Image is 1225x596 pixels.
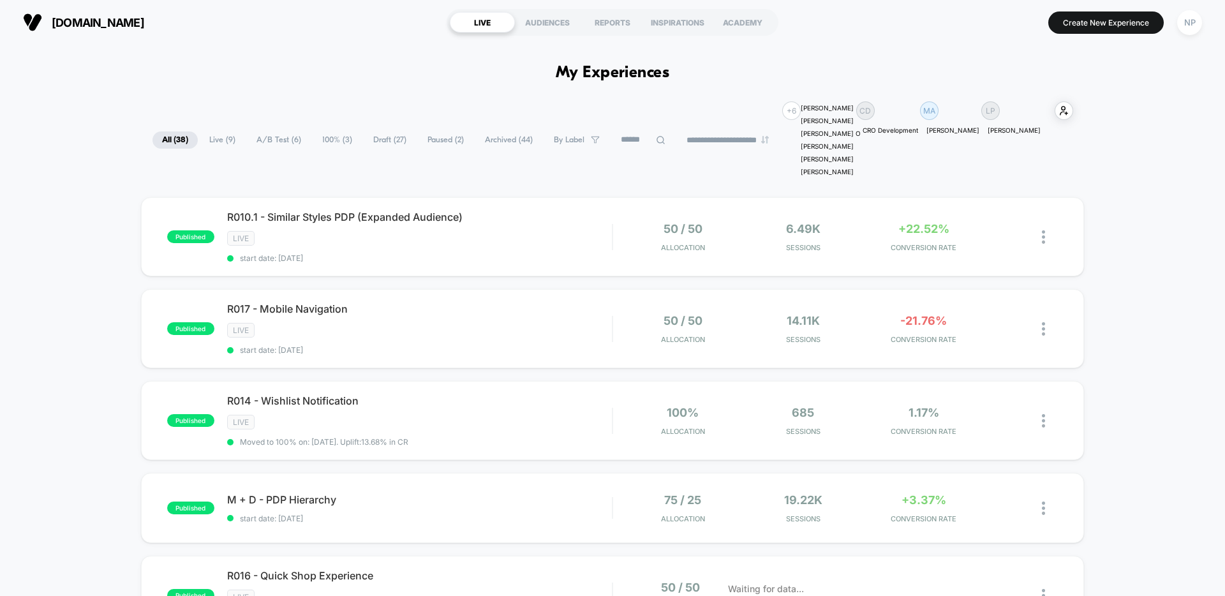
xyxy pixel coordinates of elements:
[1042,230,1045,244] img: close
[988,126,1041,134] p: [PERSON_NAME]
[661,581,700,594] span: 50 / 50
[926,126,979,134] p: [PERSON_NAME]
[450,12,515,33] div: LIVE
[200,131,245,149] span: Live ( 9 )
[227,253,612,263] span: start date: [DATE]
[664,493,701,507] span: 75 / 25
[898,222,949,235] span: +22.52%
[23,13,42,32] img: Visually logo
[728,582,804,596] span: Waiting for data...
[986,106,995,115] p: LP
[554,135,584,145] span: By Label
[227,302,612,315] span: R017 - Mobile Navigation
[761,136,769,144] img: end
[866,427,981,436] span: CONVERSION RATE
[863,126,918,134] p: CRO Development
[1042,322,1045,336] img: close
[661,514,705,523] span: Allocation
[227,514,612,523] span: start date: [DATE]
[227,231,255,246] span: LIVE
[902,493,946,507] span: +3.37%
[580,12,645,33] div: REPORTS
[167,230,214,243] span: published
[664,222,702,235] span: 50 / 50
[784,493,822,507] span: 19.22k
[645,12,710,33] div: INSPIRATIONS
[515,12,580,33] div: AUDIENCES
[900,314,947,327] span: -21.76%
[227,569,612,582] span: R016 - Quick Shop Experience
[247,131,311,149] span: A/B Test ( 6 )
[923,106,935,115] p: MA
[1173,10,1206,36] button: NP
[801,101,861,178] div: [PERSON_NAME] [PERSON_NAME] [PERSON_NAME] O [PERSON_NAME] [PERSON_NAME] [PERSON_NAME]
[313,131,362,149] span: 100% ( 3 )
[227,493,612,506] span: M + D - PDP Hierarchy
[787,314,820,327] span: 14.11k
[364,131,416,149] span: Draft ( 27 )
[746,514,861,523] span: Sessions
[19,12,148,33] button: [DOMAIN_NAME]
[227,211,612,223] span: R010.1 - Similar Styles PDP (Expanded Audience)
[1042,502,1045,515] img: close
[661,427,705,436] span: Allocation
[1048,11,1164,34] button: Create New Experience
[475,131,542,149] span: Archived ( 44 )
[418,131,473,149] span: Paused ( 2 )
[167,322,214,335] span: published
[556,64,670,82] h1: My Experiences
[227,345,612,355] span: start date: [DATE]
[167,414,214,427] span: published
[746,243,861,252] span: Sessions
[909,406,939,419] span: 1.17%
[792,406,814,419] span: 685
[1042,414,1045,428] img: close
[227,415,255,429] span: LIVE
[167,502,214,514] span: published
[664,314,702,327] span: 50 / 50
[859,106,871,115] p: CD
[52,16,144,29] span: [DOMAIN_NAME]
[661,335,705,344] span: Allocation
[866,514,981,523] span: CONVERSION RATE
[152,131,198,149] span: All ( 38 )
[866,243,981,252] span: CONVERSION RATE
[786,222,820,235] span: 6.49k
[227,323,255,338] span: LIVE
[782,101,801,120] div: + 6
[710,12,775,33] div: ACADEMY
[746,335,861,344] span: Sessions
[1177,10,1202,35] div: NP
[746,427,861,436] span: Sessions
[866,335,981,344] span: CONVERSION RATE
[240,437,408,447] span: Moved to 100% on: [DATE] . Uplift: 13.68% in CR
[227,394,612,407] span: R014 - Wishlist Notification
[667,406,699,419] span: 100%
[661,243,705,252] span: Allocation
